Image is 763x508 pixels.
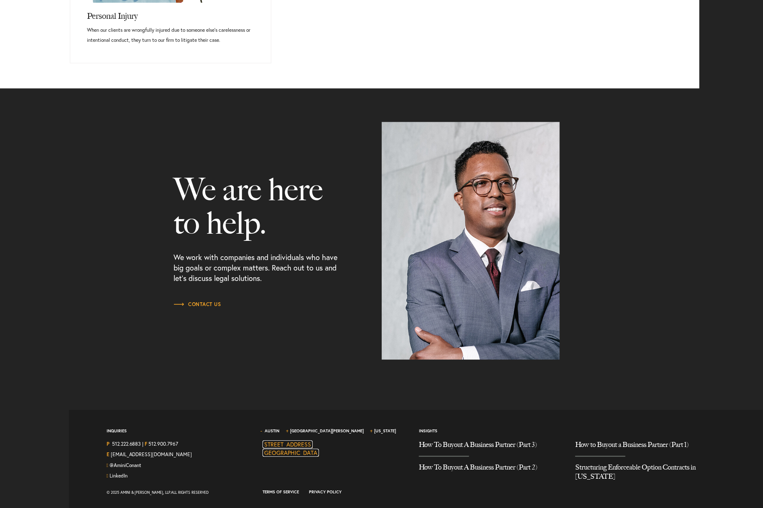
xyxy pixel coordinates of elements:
[111,451,192,457] a: Email Us
[419,440,563,456] a: How To Buyout A Business Partner (Part 3)
[143,440,144,449] span: |
[107,451,110,457] strong: E
[112,441,141,447] a: Call us at 5122226883
[174,300,221,309] a: Contact Us
[145,441,148,447] strong: F
[87,25,254,45] p: When our clients are wrongfully injured due to someone else’s carelessness or intentional conduct...
[263,489,299,495] a: Terms of Service
[70,3,271,63] a: Personal InjuryWhen our clients are wrongfully injured due to someone else’s carelessness or inte...
[382,122,560,360] img: interstitial-services-1.jpg
[107,441,110,447] strong: P
[174,173,340,240] h3: We are here to help.
[374,428,396,434] a: [US_STATE]
[87,3,254,25] h3: Personal Injury
[419,428,437,434] a: Insights
[263,440,319,457] a: View on map
[174,302,221,307] span: Contact Us
[265,428,279,434] a: Austin
[575,457,719,488] a: Structuring Enforceable Option Contracts in Texas
[419,457,563,478] a: How To Buyout A Business Partner (Part 2)
[110,472,128,479] a: Join us on LinkedIn
[107,428,127,440] span: Inquiries
[575,440,719,456] a: How to Buyout a Business Partner (Part 1)
[290,428,364,434] a: [GEOGRAPHIC_DATA][PERSON_NAME]
[110,462,141,468] a: Follow us on Twitter
[309,489,342,495] a: Privacy Policy
[107,488,250,498] div: © 2025 Amini & [PERSON_NAME], LLP. All Rights Reserved
[174,240,340,300] p: We work with companies and individuals who have big goals or complex matters. Reach out to us and...
[149,441,179,447] a: 512.900.7967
